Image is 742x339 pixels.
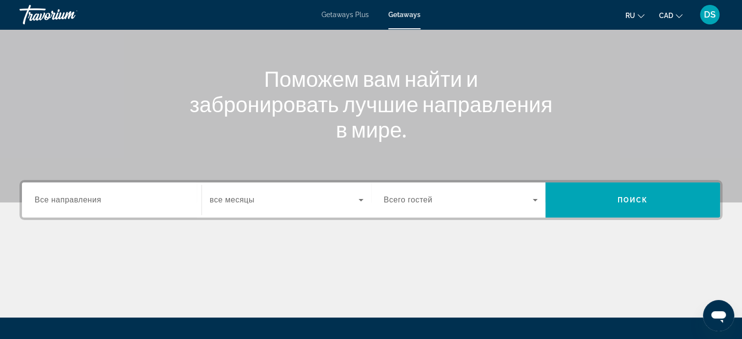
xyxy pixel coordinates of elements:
[618,196,648,204] span: Поиск
[188,66,554,142] h1: Поможем вам найти и забронировать лучшие направления в мире.
[659,12,673,20] span: CAD
[703,300,734,331] iframe: Кнопка запуска окна обмена сообщениями
[625,8,644,22] button: Change language
[659,8,682,22] button: Change currency
[704,10,716,20] span: DS
[625,12,635,20] span: ru
[35,196,101,204] span: Все направления
[697,4,722,25] button: User Menu
[20,2,117,27] a: Travorium
[384,196,433,204] span: Всего гостей
[321,11,369,19] a: Getaways Plus
[210,196,255,204] span: все месяцы
[545,182,720,218] button: Search
[35,195,189,206] input: Select destination
[388,11,421,19] a: Getaways
[22,182,720,218] div: Search widget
